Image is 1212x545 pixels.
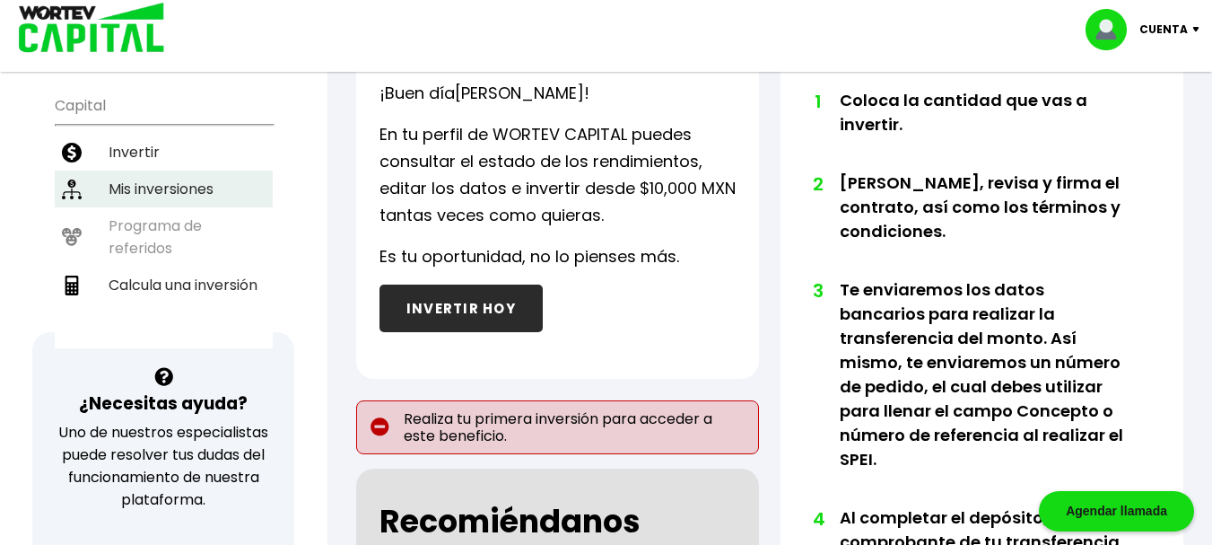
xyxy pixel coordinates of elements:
[840,88,1124,171] li: Coloca la cantidad que vas a invertir.
[1039,491,1194,532] div: Agendar llamada
[379,243,679,270] p: Es tu oportunidad, no lo pienses más.
[840,277,1124,505] li: Te enviaremos los datos bancarios para realizar la transferencia del monto. Así mismo, te enviare...
[56,421,271,511] p: Uno de nuestros especialistas puede resolver tus dudas del funcionamiento de nuestra plataforma.
[379,121,736,229] p: En tu perfil de WORTEV CAPITAL puedes consultar el estado de los rendimientos, editar los datos e...
[1086,9,1139,50] img: profile-image
[55,267,273,303] a: Calcula una inversión
[62,180,82,199] img: inversiones-icon.6695dc30.svg
[62,276,82,295] img: calculadora-icon.17d418c4.svg
[55,171,273,207] a: Mis inversiones
[813,88,822,115] span: 1
[1139,16,1188,43] p: Cuenta
[840,171,1124,277] li: [PERSON_NAME], revisa y firma el contrato, así como los términos y condiciones.
[813,277,822,304] span: 3
[371,418,389,436] img: error-circle.027baa21.svg
[55,85,273,348] ul: Capital
[379,80,589,107] p: ¡Buen día !
[379,285,543,332] button: INVERTIR HOY
[79,391,248,417] h3: ¿Necesitas ayuda?
[813,505,822,532] span: 4
[62,143,82,163] img: invertir-icon.b3b967d7.svg
[356,400,759,454] p: Realiza tu primera inversión para acceder a este beneficio.
[1188,27,1212,32] img: icon-down
[455,82,584,104] span: [PERSON_NAME]
[813,171,822,198] span: 2
[55,134,273,171] a: Invertir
